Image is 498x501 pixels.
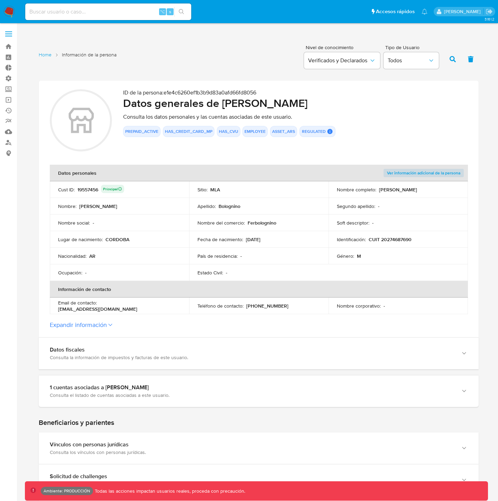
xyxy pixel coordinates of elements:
nav: List of pages [39,49,117,68]
span: ⌥ [160,8,165,15]
button: Verificados y Declarados [304,52,380,69]
a: Home [39,52,52,58]
span: Tipo de Usuario [385,45,441,50]
input: Buscar usuario o caso... [25,7,191,16]
button: Todos [384,52,439,69]
span: Todos [388,57,428,64]
span: Accesos rápidos [376,8,415,15]
p: fernando.bolognino@mercadolibre.com [444,8,483,15]
span: Información de la persona [62,52,117,58]
span: Nivel de conocimiento [306,45,380,50]
a: Salir [486,8,493,15]
p: Ambiente: PRODUCCIÓN [44,490,90,492]
p: Todas las acciones impactan usuarios reales, proceda con precaución. [93,488,245,494]
button: search-icon [174,7,188,17]
span: Verificados y Declarados [308,57,369,64]
a: Notificaciones [422,9,427,15]
span: s [169,8,171,15]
